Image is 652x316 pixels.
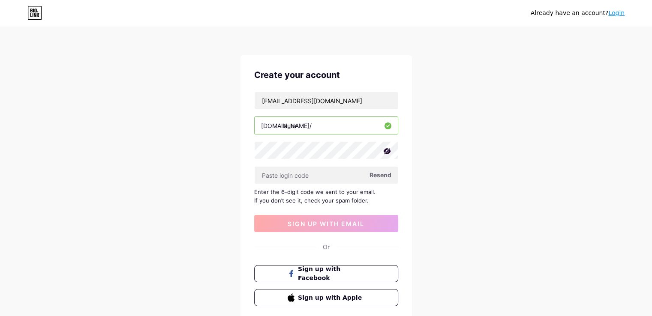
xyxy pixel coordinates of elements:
[261,121,312,130] div: [DOMAIN_NAME]/
[298,265,364,283] span: Sign up with Facebook
[254,289,398,306] button: Sign up with Apple
[323,242,330,251] div: Or
[254,265,398,282] button: Sign up with Facebook
[255,117,398,134] input: username
[298,293,364,302] span: Sign up with Apple
[288,220,364,227] span: sign up with email
[254,188,398,205] div: Enter the 6-digit code we sent to your email. If you don’t see it, check your spam folder.
[254,69,398,81] div: Create your account
[255,167,398,184] input: Paste login code
[531,9,625,18] div: Already have an account?
[254,215,398,232] button: sign up with email
[370,170,391,179] span: Resend
[608,9,625,16] a: Login
[255,92,398,109] input: Email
